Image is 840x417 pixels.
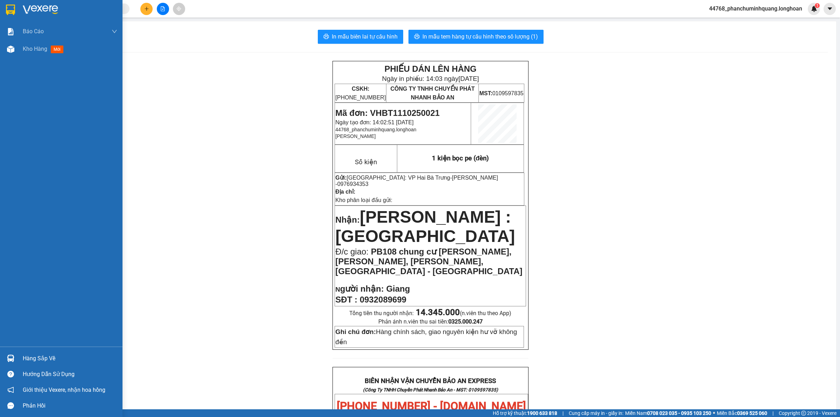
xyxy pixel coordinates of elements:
[386,284,410,293] span: Giang
[349,310,511,317] span: Tổng tiền thu người nhận:
[335,247,522,276] span: PB108 chung cư [PERSON_NAME],[PERSON_NAME], [PERSON_NAME], [GEOGRAPHIC_DATA] - [GEOGRAPHIC_DATA]
[23,353,117,364] div: Hàng sắp về
[173,3,185,15] button: aim
[801,411,806,416] span: copyright
[347,175,450,181] span: [GEOGRAPHIC_DATA]: VP Hai Bà Trưng
[479,90,492,96] strong: MST:
[7,355,14,362] img: warehouse-icon
[335,175,498,187] span: [PERSON_NAME] -
[7,387,14,393] span: notification
[432,154,489,162] span: 1 kiện bọc pe (đèn)
[625,409,711,417] span: Miền Nam
[335,197,392,203] span: Kho phân loại đầu gửi:
[323,34,329,40] span: printer
[493,409,557,417] span: Hỗ trợ kỹ thuật:
[335,175,346,181] strong: Gửi:
[414,34,420,40] span: printer
[811,6,817,12] img: icon-new-feature
[23,385,105,394] span: Giới thiệu Vexere, nhận hoa hồng
[382,75,479,82] span: Ngày in phiếu: 14:03 ngày
[527,410,557,416] strong: 1900 633 818
[737,410,767,416] strong: 0369 525 060
[112,29,117,34] span: down
[416,307,460,317] strong: 14.345.000
[824,3,836,15] button: caret-down
[340,284,384,293] span: gười nhận:
[384,64,476,74] strong: PHIẾU DÁN LÊN HÀNG
[408,30,544,44] button: printerIn mẫu tem hàng tự cấu hình theo số lượng (1)
[144,6,149,11] span: plus
[422,32,538,41] span: In mẫu tem hàng tự cấu hình theo số lượng (1)
[569,409,623,417] span: Cung cấp máy in - giấy in:
[355,158,377,166] span: Số kiện
[23,46,47,52] span: Kho hàng
[335,189,355,195] strong: Địa chỉ:
[352,86,370,92] strong: CSKH:
[23,401,117,411] div: Phản hồi
[7,371,14,377] span: question-circle
[335,127,416,132] span: 44768_phanchuminhquang.longhoan
[335,175,498,187] span: -
[157,3,169,15] button: file-add
[772,409,773,417] span: |
[335,295,357,304] strong: SĐT :
[335,86,386,100] span: [PHONE_NUMBER]
[335,215,360,224] span: Nhận:
[335,328,376,335] strong: Ghi chú đơn:
[335,247,371,256] span: Đ/c giao:
[390,86,475,100] span: CÔNG TY TNHH CHUYỂN PHÁT NHANH BẢO AN
[335,133,376,139] span: [PERSON_NAME]
[335,328,517,346] span: Hàng chính sách, giao nguyên kiện hư vỡ không đền
[7,28,14,35] img: solution-icon
[337,181,369,187] span: 0976934353
[448,318,483,325] strong: 0325.000.247
[7,46,14,53] img: warehouse-icon
[713,412,715,415] span: ⚪️
[416,310,511,317] span: (n.viên thu theo App)
[562,409,563,417] span: |
[647,410,711,416] strong: 0708 023 035 - 0935 103 250
[23,369,117,380] div: Hướng dẫn sử dụng
[360,295,406,304] span: 0932089699
[7,402,14,409] span: message
[717,409,767,417] span: Miền Bắc
[160,6,165,11] span: file-add
[337,399,526,413] span: [PHONE_NUMBER] - [DOMAIN_NAME]
[335,208,515,245] span: [PERSON_NAME] : [GEOGRAPHIC_DATA]
[335,108,440,118] span: Mã đơn: VHBT1110250021
[23,27,44,36] span: Báo cáo
[51,46,63,53] span: mới
[6,5,15,15] img: logo-vxr
[365,377,496,385] strong: BIÊN NHẬN VẬN CHUYỂN BẢO AN EXPRESS
[335,286,384,293] strong: N
[332,32,398,41] span: In mẫu biên lai tự cấu hình
[378,318,483,325] span: Phản ánh n.viên thu sai tiền:
[458,75,479,82] span: [DATE]
[479,90,523,96] span: 0109597835
[816,3,818,8] span: 1
[815,3,820,8] sup: 1
[176,6,181,11] span: aim
[318,30,403,44] button: printerIn mẫu biên lai tự cấu hình
[363,387,498,392] strong: (Công Ty TNHH Chuyển Phát Nhanh Bảo An - MST: 0109597835)
[827,6,833,12] span: caret-down
[140,3,153,15] button: plus
[703,4,808,13] span: 44768_phanchuminhquang.longhoan
[335,119,413,125] span: Ngày tạo đơn: 14:02:51 [DATE]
